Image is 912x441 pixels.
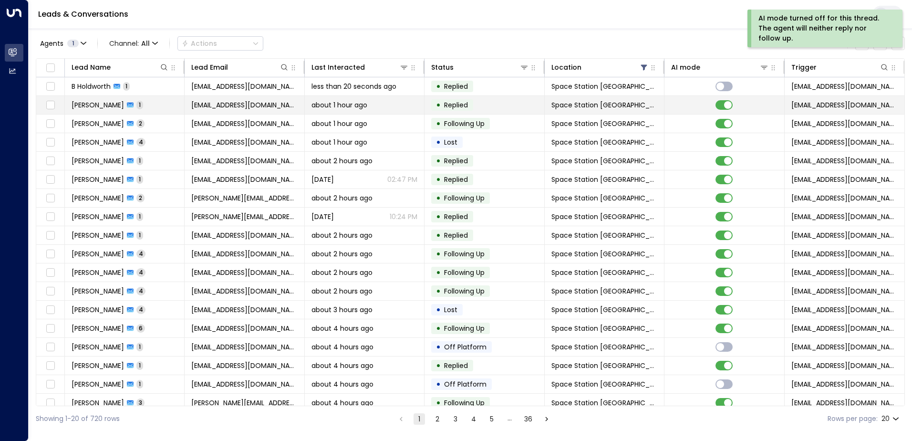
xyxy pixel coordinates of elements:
button: Go to page 36 [522,413,534,425]
span: about 2 hours ago [311,156,373,166]
span: leads@space-station.co.uk [791,137,898,147]
span: 1 [136,361,143,369]
span: 4 [136,287,145,295]
span: 1 [136,175,143,183]
span: Space Station Wakefield [551,119,657,128]
div: • [436,246,441,262]
span: 4 [136,305,145,314]
span: Space Station Wakefield [551,100,657,110]
span: Space Station Wakefield [551,82,657,91]
span: Space Station Wakefield [551,175,657,184]
span: Replied [444,175,468,184]
span: jackmollart96@gmail.com [191,305,297,315]
div: • [436,153,441,169]
span: Space Station Wakefield [551,361,657,370]
span: leads@space-station.co.uk [791,398,898,408]
span: Lost [444,305,457,315]
span: about 2 hours ago [311,249,373,259]
div: • [436,283,441,299]
span: jasonclements1998@gmail.com [191,361,297,370]
button: Go to page 2 [432,413,443,425]
div: • [436,302,441,318]
span: about 2 hours ago [311,286,373,296]
button: Go to page 5 [486,413,497,425]
span: Conrad Philander [72,212,124,221]
span: Toggle select row [44,323,56,335]
span: Toggle select row [44,81,56,93]
span: b.sheard10@gmail.com [191,137,297,147]
span: 1 [136,157,143,165]
span: Space Station Wakefield [551,286,657,296]
span: Conrad Philander [72,193,124,203]
span: 3 [136,399,145,407]
div: … [504,413,516,425]
span: Jason Clements [72,361,124,370]
span: 1 [67,40,79,47]
span: Thomas Lester [72,286,124,296]
span: Space Station Wakefield [551,193,657,203]
button: Go to next page [541,413,552,425]
span: less than 20 seconds ago [311,82,396,91]
div: Status [431,62,529,73]
span: 2 [136,194,145,202]
button: page 1 [414,413,425,425]
p: 02:47 PM [387,175,417,184]
span: Toggle select row [44,341,56,353]
div: • [436,209,441,225]
span: Toggle select row [44,248,56,260]
span: Space Station Wakefield [551,324,657,333]
span: davidcheesman@btopenworld.com [191,379,297,389]
div: Lead Email [191,62,289,73]
span: 2 [136,119,145,127]
button: Go to page 4 [468,413,479,425]
nav: pagination navigation [395,413,553,425]
button: Actions [177,36,263,51]
span: Off Platform [444,342,487,352]
div: Button group with a nested menu [177,36,263,51]
span: Lost [444,137,457,147]
div: Actions [182,39,217,48]
span: Yesterday [311,175,334,184]
div: • [436,115,441,132]
div: Trigger [791,62,817,73]
span: leads@space-station.co.uk [791,212,898,221]
span: Toggle select row [44,267,56,279]
span: Following Up [444,324,485,333]
span: leads@space-station.co.uk [791,361,898,370]
span: Following Up [444,119,485,128]
span: 1 [136,101,143,109]
span: Toggle select row [44,304,56,316]
span: Donna Connolly [72,119,124,128]
span: Space Station Wakefield [551,342,657,352]
span: Space Station Wakefield [551,398,657,408]
div: • [436,134,441,150]
span: Paul Laycock [72,398,124,408]
span: about 2 hours ago [311,231,373,240]
div: • [436,190,441,206]
span: leads@space-station.co.uk [791,156,898,166]
span: Channel: [105,37,162,50]
span: 1 [136,231,143,239]
span: leads@space-station.co.uk [791,324,898,333]
span: b.chadworth@icloud.com [191,100,297,110]
span: leads@space-station.co.uk [791,249,898,259]
span: leads@space-station.co.uk [791,305,898,315]
span: tomlester27693@gmail.com [191,286,297,296]
span: conrad.philander@cremmsguy.com [191,212,297,221]
div: • [436,357,441,374]
span: about 4 hours ago [311,379,373,389]
span: Following Up [444,398,485,408]
span: b.holdworth@btinternet.com [191,82,297,91]
span: paul-laycock@outlook.com [191,398,297,408]
span: enquiries@leedsbouncycastlehire.co.uk [191,175,297,184]
span: m.keeyy@sky.com [191,342,297,352]
span: enquiries@leedsbouncycastlehire.co.uk [191,156,297,166]
span: Off Platform [444,379,487,389]
span: conrad.philander@cremmsguy.com [191,193,297,203]
span: about 2 hours ago [311,193,373,203]
span: Toggle select row [44,230,56,241]
span: celinemotta23@gmail.com [191,231,297,240]
span: Replied [444,100,468,110]
span: Space Station Wakefield [551,379,657,389]
span: leads@space-station.co.uk [791,379,898,389]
